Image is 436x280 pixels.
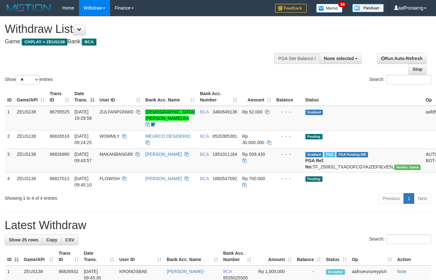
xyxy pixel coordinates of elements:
span: None selected [324,56,354,61]
img: panduan.png [352,4,384,12]
th: ID [5,88,14,106]
a: [DEMOGRAPHIC_DATA][PERSON_NAME] BA [145,109,195,121]
div: - - - [276,109,300,115]
th: Date Trans.: activate to sort column ascending [81,247,117,265]
span: FLOWISH [100,176,120,181]
span: 34 [338,2,347,7]
td: 1 [5,106,14,131]
span: Rp 30.000.000 [242,134,264,145]
span: Vendor URL: https://trx31.1velocity.biz [394,165,421,170]
span: Accepted [326,269,345,275]
span: WOMMLY [100,134,120,139]
input: Search: [386,75,431,84]
span: Rp 52.000 [242,109,263,114]
td: 3 [5,148,14,173]
td: ZEUS138 [14,173,47,191]
a: [PERSON_NAME] [145,176,182,181]
span: OXPLAY > ZEUS138 [22,39,67,46]
span: Copy 1660547092 to clipboard [212,176,237,181]
div: - - - [276,175,300,182]
a: Next [414,193,431,204]
a: Show 25 rows [5,234,42,245]
select: Showentries [16,75,40,84]
div: - - - [276,133,300,139]
span: [DATE] 09:43:57 [74,152,92,163]
a: Note [397,269,407,274]
b: PGA Ref. No: [305,158,324,169]
th: Amount: activate to sort column ascending [240,88,274,106]
span: CSV [65,237,74,242]
th: Status [303,88,423,106]
th: Bank Acc. Name: activate to sort column ascending [164,247,220,265]
th: Amount: activate to sort column ascending [254,247,294,265]
th: Balance: activate to sort column ascending [294,247,323,265]
a: Run Auto-Refresh [377,53,427,64]
a: Previous [378,193,404,204]
span: BCA [223,269,232,274]
span: MAKANBANG89 [100,152,133,157]
th: Game/API: activate to sort column ascending [21,247,56,265]
span: ZULFANPGNWD [100,109,133,114]
a: Copy [42,234,61,245]
span: BCA [200,176,209,181]
img: Button%20Memo.svg [316,4,343,13]
th: User ID: activate to sort column ascending [97,88,143,106]
a: MEURCO DESIDERIO [145,134,191,139]
label: Search: [369,75,431,84]
th: Date Trans.: activate to sort column descending [72,88,97,106]
span: Marked by aafnoeunsreypich [324,152,335,157]
img: MOTION_logo.png [5,3,53,13]
td: ZEUS138 [14,106,47,131]
span: 86795525 [50,109,69,114]
span: Pending [305,134,322,139]
div: PGA Site Balance / [274,53,320,64]
span: [DATE] 09:45:10 [74,176,92,187]
span: Rp 509.430 [242,152,265,157]
span: [DATE] 09:24:25 [74,134,92,145]
span: BCA [200,134,209,139]
span: Copy 3460649136 to clipboard [212,109,237,114]
th: Trans ID: activate to sort column ascending [47,88,72,106]
span: 86826516 [50,134,69,139]
td: TF_250831_TXAOOFCGYAJZEF9LVE5L [303,148,423,173]
span: 86827011 [50,176,69,181]
th: Trans ID: activate to sort column ascending [56,247,81,265]
a: Stop [408,64,427,75]
th: Bank Acc. Name: activate to sort column ascending [143,88,198,106]
td: ZEUS138 [14,130,47,148]
h4: Game: Bank: [5,39,284,45]
th: Bank Acc. Number: activate to sort column ascending [197,88,240,106]
span: Grabbed [305,110,323,115]
td: 4 [5,173,14,191]
h1: Withdraw List [5,23,284,35]
span: BCA [200,152,209,157]
span: Pending [305,176,322,182]
div: - - - [276,151,300,157]
span: Show 25 rows [9,237,38,242]
span: Copy 8520385381 to clipboard [212,134,237,139]
td: ZEUS138 [14,148,47,173]
td: 2 [5,130,14,148]
a: [PERSON_NAME] [145,152,182,157]
span: [DATE] 19:29:58 [74,109,92,121]
h1: Latest Withdraw [5,219,431,232]
label: Show entries [5,75,53,84]
button: None selected [320,53,362,64]
span: 86826980 [50,152,69,157]
input: Search: [386,234,431,244]
th: Action [395,247,431,265]
span: BCA [200,109,209,114]
span: BCA [82,39,96,46]
th: Balance [274,88,303,106]
th: User ID: activate to sort column ascending [117,247,164,265]
th: ID: activate to sort column descending [5,247,21,265]
span: Rp 700.000 [242,176,265,181]
a: CSV [61,234,78,245]
label: Search: [369,234,431,244]
span: Grabbed [305,152,323,157]
div: Showing 1 to 4 of 4 entries [5,192,177,201]
th: Status: activate to sort column ascending [323,247,349,265]
th: Bank Acc. Number: activate to sort column ascending [221,247,254,265]
span: Copy [46,237,57,242]
a: [PERSON_NAME]- [167,269,205,274]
